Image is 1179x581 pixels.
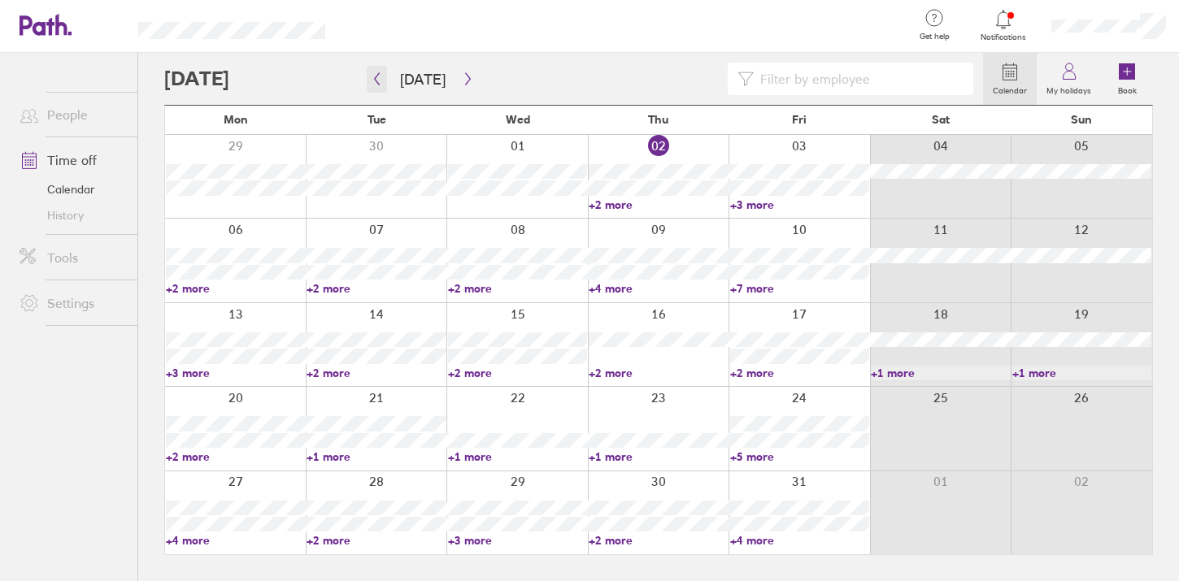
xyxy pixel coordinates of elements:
[908,32,961,41] span: Get help
[589,366,728,380] a: +2 more
[1108,81,1146,96] label: Book
[448,533,587,548] a: +3 more
[7,144,137,176] a: Time off
[977,33,1030,42] span: Notifications
[730,281,869,296] a: +7 more
[983,53,1037,105] a: Calendar
[368,113,386,126] span: Tue
[589,533,728,548] a: +2 more
[7,241,137,274] a: Tools
[871,366,1010,380] a: +1 more
[448,366,587,380] a: +2 more
[7,98,137,131] a: People
[307,533,446,548] a: +2 more
[7,176,137,202] a: Calendar
[307,281,446,296] a: +2 more
[166,449,305,464] a: +2 more
[307,449,446,464] a: +1 more
[448,449,587,464] a: +1 more
[1012,366,1151,380] a: +1 more
[932,113,950,126] span: Sat
[166,281,305,296] a: +2 more
[387,66,459,93] button: [DATE]
[983,81,1037,96] label: Calendar
[166,366,305,380] a: +3 more
[589,197,728,212] a: +2 more
[589,281,728,296] a: +4 more
[754,63,964,94] input: Filter by employee
[1037,53,1101,105] a: My holidays
[648,113,668,126] span: Thu
[166,533,305,548] a: +4 more
[1037,81,1101,96] label: My holidays
[307,366,446,380] a: +2 more
[589,449,728,464] a: +1 more
[977,8,1030,42] a: Notifications
[730,533,869,548] a: +4 more
[7,287,137,319] a: Settings
[1101,53,1153,105] a: Book
[730,449,869,464] a: +5 more
[792,113,807,126] span: Fri
[448,281,587,296] a: +2 more
[730,366,869,380] a: +2 more
[1071,113,1092,126] span: Sun
[224,113,248,126] span: Mon
[7,202,137,228] a: History
[506,113,530,126] span: Wed
[730,197,869,212] a: +3 more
